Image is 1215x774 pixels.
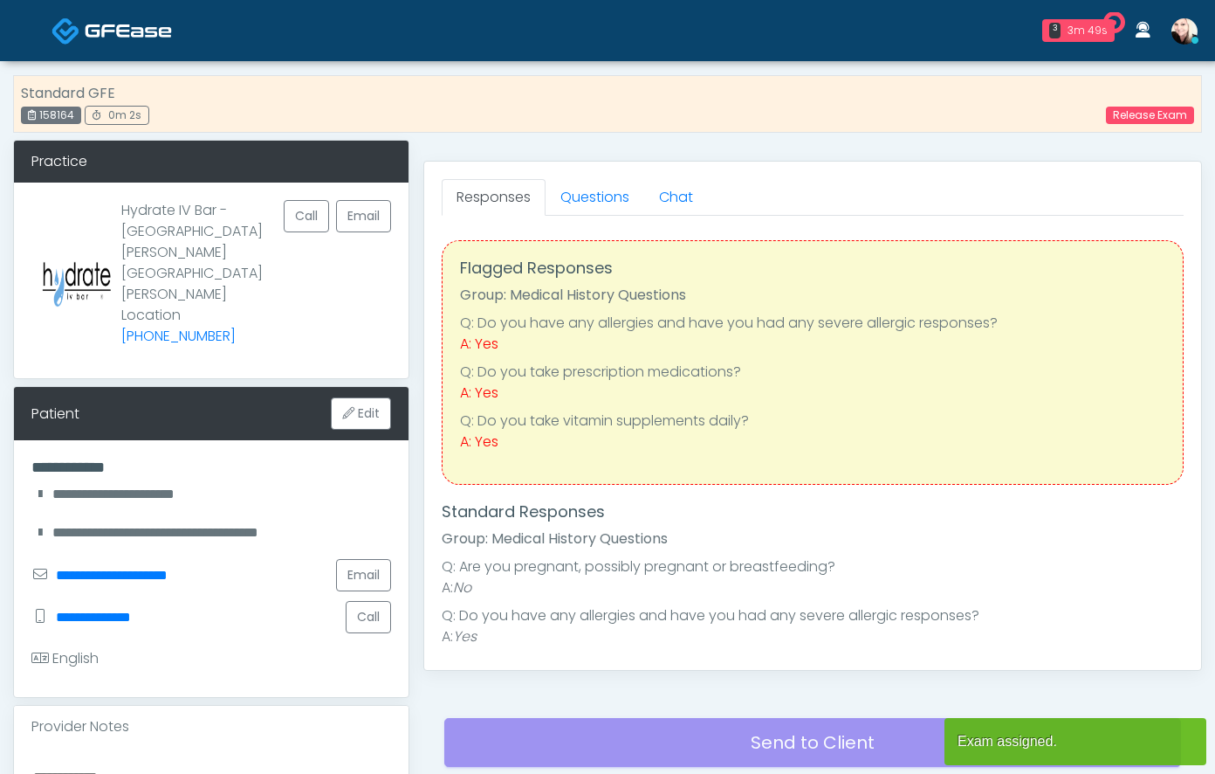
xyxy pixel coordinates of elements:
[1106,107,1194,124] a: Release Exam
[31,404,79,425] div: Patient
[460,334,1165,355] div: A: Yes
[944,718,1206,765] article: Exam assigned.
[460,362,1165,383] li: Q: Do you take prescription medications?
[460,285,686,305] strong: Group: Medical History Questions
[1067,23,1108,38] div: 3m 49s
[51,2,172,59] a: Docovia
[460,411,1165,432] li: Q: Do you take vitamin supplements daily?
[453,626,477,646] em: Yes
[644,179,708,216] a: Chat
[336,200,391,232] a: Email
[31,648,99,669] div: English
[121,326,236,346] a: [PHONE_NUMBER]
[51,17,80,45] img: Docovia
[546,179,644,216] a: Questions
[460,313,1165,334] li: Q: Do you have any allergies and have you had any severe allergic responses?
[1032,12,1125,49] a: 3 3m 49s
[1049,23,1061,38] div: 3
[85,22,172,39] img: Docovia
[460,432,1165,453] div: A: Yes
[442,529,668,549] strong: Group: Medical History Questions
[14,706,408,748] div: Provider Notes
[31,200,121,361] img: Provider image
[453,577,471,598] em: No
[336,559,391,591] a: Email
[442,577,1184,598] li: A:
[442,626,1184,647] li: A:
[442,502,1184,522] h4: Standard Responses
[460,259,1165,278] h4: Flagged Responses
[1171,18,1198,45] img: Cynthia Petersen
[108,107,141,122] span: 0m 2s
[21,107,81,124] div: 158164
[346,601,391,633] button: Call
[442,179,546,216] a: Responses
[442,605,1184,626] li: Q: Do you have any allergies and have you had any severe allergic responses?
[460,383,1165,404] div: A: Yes
[14,141,408,183] div: Practice
[331,397,391,430] button: Edit
[121,200,284,347] p: Hydrate IV Bar - [GEOGRAPHIC_DATA][PERSON_NAME] [GEOGRAPHIC_DATA][PERSON_NAME] Location
[21,83,115,103] strong: Standard GFE
[284,200,329,232] button: Call
[442,556,1184,577] li: Q: Are you pregnant, possibly pregnant or breastfeeding?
